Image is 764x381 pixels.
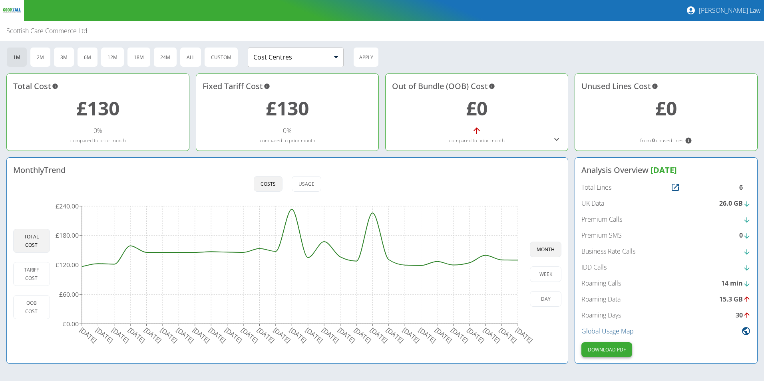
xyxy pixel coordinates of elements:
tspan: [DATE] [417,325,438,345]
h4: Out of Bundle (OOB) Cost [392,80,561,92]
a: Roaming Calls14 min [581,278,751,288]
tspan: £240.00 [56,202,79,210]
button: Apply [353,47,379,67]
button: 2M [30,47,51,67]
tspan: [DATE] [368,325,389,345]
button: 12M [101,47,124,67]
a: UK Data26.0 GB [581,198,751,208]
tspan: [DATE] [78,325,98,345]
button: Download PDF [581,342,632,357]
div: 14 min [721,278,751,288]
p: Total Lines [581,183,611,192]
p: from unused lines [581,137,751,144]
a: Scottish Care Commerce Ltd [6,26,88,36]
a: £0 [466,95,487,121]
h4: Analysis Overview [581,164,751,176]
button: 18M [127,47,151,67]
tspan: [DATE] [288,325,308,345]
button: week [530,266,561,282]
h4: Fixed Tariff Cost [203,80,372,92]
tspan: [DATE] [384,325,405,345]
tspan: [DATE] [465,325,486,345]
tspan: [DATE] [239,325,260,345]
tspan: [DATE] [126,325,147,345]
a: Business Rate Calls [581,246,751,256]
a: Global Usage Map [581,326,751,336]
svg: Potential saving if surplus lines removed at contract renewal [652,80,658,92]
p: 0 % [283,126,292,135]
a: £0 [655,95,677,121]
p: Global Usage Map [581,326,634,336]
button: 24M [153,47,177,67]
div: 6 [739,183,751,192]
p: Roaming Calls [581,278,621,288]
p: compared to prior month [13,137,183,144]
tspan: [DATE] [514,325,535,345]
a: Premium SMS0 [581,230,751,240]
tspan: [DATE] [142,325,163,345]
p: IDD Calls [581,262,607,272]
p: 0 % [94,126,102,135]
h4: Monthly Trend [13,164,66,176]
svg: This is your recurring contracted cost [264,80,270,92]
button: [PERSON_NAME] Law [683,2,764,18]
div: 0 [739,230,751,240]
tspan: [DATE] [336,325,357,345]
svg: This is the total charges incurred over 1 months [52,80,58,92]
tspan: [DATE] [401,325,422,345]
b: 0 [652,137,655,144]
tspan: [DATE] [433,325,454,345]
div: 30 [736,310,751,320]
button: Costs [254,176,283,192]
svg: Costs outside of your fixed tariff [489,80,495,92]
a: Total Lines6 [581,183,751,192]
p: Premium SMS [581,230,622,240]
tspan: [DATE] [191,325,211,345]
tspan: [DATE] [110,325,131,345]
h4: Unused Lines Cost [581,80,751,92]
button: All [180,47,201,67]
tspan: £120.00 [56,260,79,269]
p: Roaming Days [581,310,621,320]
button: month [530,242,561,257]
div: 26.0 GB [719,198,751,208]
p: Roaming Data [581,294,621,304]
span: [DATE] [651,165,677,175]
img: Logo [3,8,21,13]
tspan: £180.00 [56,231,79,240]
div: 15.3 GB [719,294,751,304]
tspan: [DATE] [94,325,115,345]
tspan: [DATE] [497,325,518,345]
button: Total Cost [13,229,50,253]
button: OOB Cost [13,295,50,319]
button: 3M [54,47,74,67]
a: IDD Calls [581,262,751,272]
a: Roaming Data15.3 GB [581,294,751,304]
a: Premium Calls [581,214,751,224]
p: [PERSON_NAME] Law [699,6,761,15]
tspan: [DATE] [481,325,502,345]
p: Business Rate Calls [581,246,635,256]
tspan: [DATE] [255,325,276,345]
button: Usage [292,176,321,192]
tspan: [DATE] [158,325,179,345]
tspan: [DATE] [207,325,228,345]
tspan: [DATE] [304,325,324,345]
tspan: [DATE] [320,325,341,345]
a: £130 [266,95,309,121]
tspan: [DATE] [223,325,244,345]
p: Premium Calls [581,214,622,224]
tspan: £0.00 [63,319,79,328]
tspan: [DATE] [449,325,470,345]
p: UK Data [581,198,604,208]
h4: Total Cost [13,80,183,92]
button: Custom [204,47,238,67]
button: 1M [6,47,27,67]
a: Roaming Days30 [581,310,751,320]
tspan: £60.00 [59,290,79,299]
svg: Lines not used during your chosen timeframe. If multiple months selected only lines never used co... [685,137,692,144]
button: Tariff Cost [13,262,50,286]
button: day [530,291,561,307]
tspan: [DATE] [271,325,292,345]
